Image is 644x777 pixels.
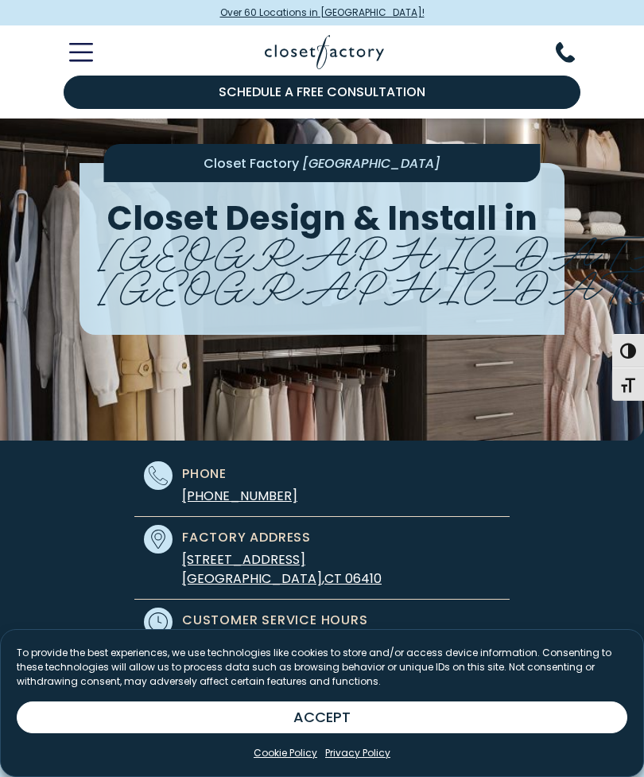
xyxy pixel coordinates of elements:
[325,746,390,760] a: Privacy Policy
[345,569,382,588] span: 06410
[182,550,382,588] a: [STREET_ADDRESS] [GEOGRAPHIC_DATA],CT 06410
[17,701,627,733] button: ACCEPT
[612,367,644,401] button: Toggle Font size
[612,334,644,367] button: Toggle High Contrast
[220,6,425,20] span: Over 60 Locations in [GEOGRAPHIC_DATA]!
[204,154,299,173] span: Closet Factory
[265,35,384,69] img: Closet Factory Logo
[64,76,580,109] a: Schedule a Free Consultation
[302,154,440,173] span: [GEOGRAPHIC_DATA]
[182,611,368,630] span: Customer Service Hours
[182,569,322,588] span: [GEOGRAPHIC_DATA]
[182,550,305,569] span: [STREET_ADDRESS]
[324,569,342,588] span: CT
[182,528,311,547] span: Factory Address
[556,42,594,63] button: Phone Number
[17,646,627,689] p: To provide the best experiences, we use technologies like cookies to store and/or access device i...
[182,464,227,484] span: Phone
[50,43,93,62] button: Toggle Mobile Menu
[182,487,297,505] a: [PHONE_NUMBER]
[254,746,317,760] a: Cookie Policy
[107,196,537,243] span: Closet Design & Install in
